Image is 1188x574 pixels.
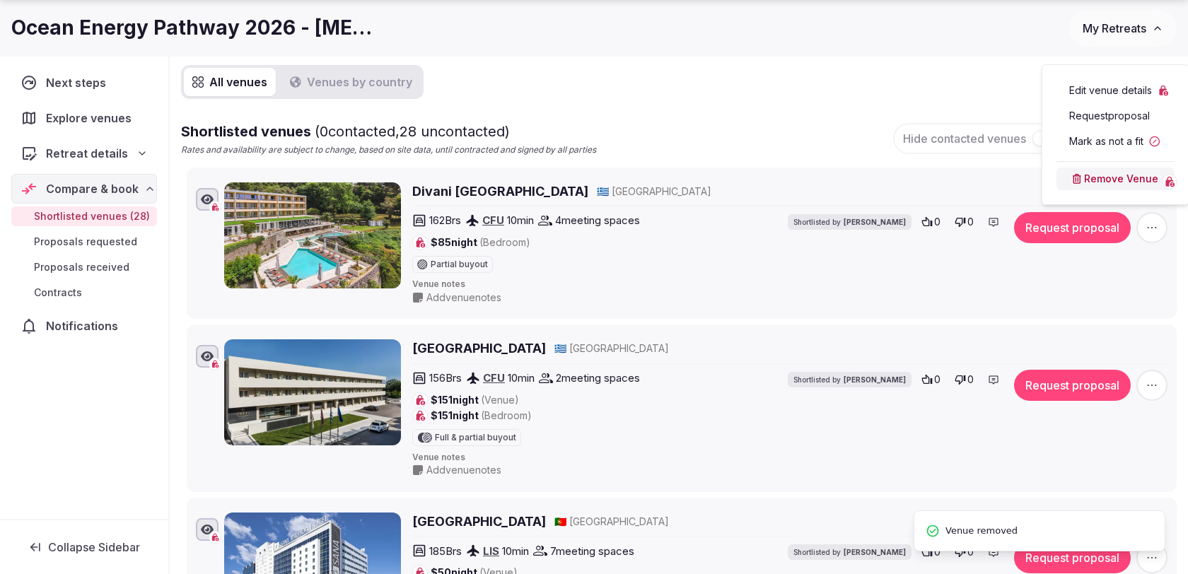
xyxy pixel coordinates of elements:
span: Collapse Sidebar [48,540,140,554]
h1: Ocean Energy Pathway 2026 - [MEDICAL_DATA] [11,14,373,42]
span: 162 Brs [429,213,461,228]
span: 0 [967,373,974,387]
button: Request proposal [1014,212,1131,243]
a: Edit venue details [1056,79,1175,102]
a: Explore venues [11,103,157,133]
span: (Bedroom) [481,409,532,421]
a: CFU [482,213,504,227]
button: 0 [950,212,978,232]
button: 🇵🇹 [554,515,566,529]
span: Partial buyout [431,260,488,269]
a: Shortlisted venues (28) [11,206,157,226]
span: 10 min [507,213,534,228]
span: 10 min [508,370,535,385]
span: ( 0 contacted, 28 uncontacted) [315,123,510,140]
span: [PERSON_NAME] [844,217,906,227]
a: Divani [GEOGRAPHIC_DATA] [412,182,588,200]
a: CFU [483,371,505,385]
span: [PERSON_NAME] [844,547,906,557]
span: Venue removed [945,522,1018,539]
img: Divani Corfu Palace [224,182,401,288]
button: 0 [917,370,945,389]
span: Add venue notes [426,291,501,305]
span: Hide contacted venues [903,131,1026,146]
button: 0 [917,542,945,562]
a: LIS [483,544,499,558]
button: Remove Venue [1056,168,1175,190]
button: 0 [950,542,978,562]
span: Contracts [34,286,82,300]
span: Compare & book [46,180,139,197]
span: (Bedroom) [479,236,530,248]
a: Proposals requested [11,232,157,252]
a: Contracts [11,283,157,303]
a: Notifications [11,311,157,341]
span: Full & partial buyout [435,433,516,442]
span: 4 meeting spaces [555,213,640,228]
span: My Retreats [1083,21,1146,35]
span: Explore venues [46,110,137,127]
span: Proposals received [34,260,129,274]
button: 0 [917,212,945,232]
span: Request proposal [1069,109,1150,123]
span: 156 Brs [429,370,462,385]
div: Shortlisted by [788,214,912,230]
span: Shortlisted venues (28) [34,209,150,223]
button: Venues by country [281,68,421,96]
span: 185 Brs [429,544,462,558]
span: [PERSON_NAME] [844,375,906,385]
button: 0 [950,370,978,389]
span: $85 night [431,235,530,250]
span: Proposals requested [34,235,137,249]
button: Mark as not a fit [1056,130,1175,153]
span: 0 [967,215,974,229]
button: Request proposal [1014,370,1131,401]
div: Shortlisted by [788,372,912,387]
span: Add venue notes [426,463,501,477]
span: Notifications [46,317,124,334]
span: 0 [967,545,974,559]
a: Proposals received [11,257,157,277]
a: [GEOGRAPHIC_DATA] [412,512,546,530]
div: Shortlisted by [788,544,912,560]
span: [GEOGRAPHIC_DATA] [612,184,711,199]
span: $151 night [431,409,532,423]
button: Collapse Sidebar [11,532,157,563]
span: [GEOGRAPHIC_DATA] [569,515,669,529]
span: Venue notes [412,279,1167,291]
p: Rates and availability are subject to change, based on site data, until contracted and signed by ... [181,144,596,156]
button: 🇬🇷 [597,184,609,199]
img: Ariti Grand Hotel Corfu [224,339,401,445]
span: 2 meeting spaces [556,370,640,385]
span: 🇬🇷 [554,342,566,354]
span: Retreat details [46,145,128,162]
span: $151 night [431,393,519,407]
span: 0 [934,545,940,559]
a: Next steps [11,68,157,98]
span: 0 [934,373,940,387]
button: My Retreats [1069,11,1177,46]
span: [GEOGRAPHIC_DATA] [569,341,669,356]
span: (Venue) [481,394,519,406]
a: [GEOGRAPHIC_DATA] [412,339,546,357]
span: 7 meeting spaces [550,544,634,558]
button: Request proposal [1014,542,1131,573]
span: 🇵🇹 [554,515,566,527]
button: All venues [184,68,276,96]
span: Shortlisted venues [181,123,510,140]
button: 🇬🇷 [554,341,566,356]
span: Next steps [46,74,112,91]
span: 10 min [502,544,529,558]
span: 🇬🇷 [597,185,609,197]
span: Venue notes [412,452,1167,464]
span: 0 [934,215,940,229]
